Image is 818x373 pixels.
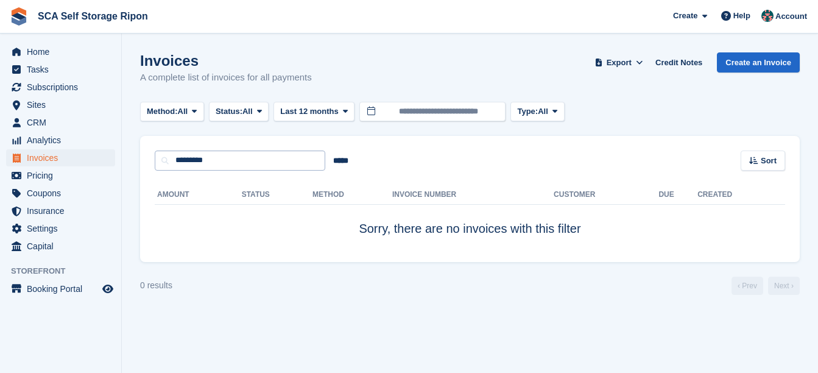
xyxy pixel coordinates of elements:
[140,279,172,292] div: 0 results
[6,202,115,219] a: menu
[10,7,28,26] img: stora-icon-8386f47178a22dfd0bd8f6a31ec36ba5ce8667c1dd55bd0f319d3a0aa187defe.svg
[651,52,707,73] a: Credit Notes
[517,105,538,118] span: Type:
[27,43,100,60] span: Home
[717,52,800,73] a: Create an Invoice
[11,265,121,277] span: Storefront
[216,105,242,118] span: Status:
[27,202,100,219] span: Insurance
[729,277,802,295] nav: Page
[697,185,785,205] th: Created
[147,105,178,118] span: Method:
[6,79,115,96] a: menu
[140,71,312,85] p: A complete list of invoices for all payments
[6,149,115,166] a: menu
[733,10,750,22] span: Help
[6,132,115,149] a: menu
[178,105,188,118] span: All
[312,185,392,205] th: Method
[33,6,153,26] a: SCA Self Storage Ripon
[27,167,100,184] span: Pricing
[768,277,800,295] a: Next
[242,105,253,118] span: All
[273,102,354,122] button: Last 12 months
[554,185,658,205] th: Customer
[6,96,115,113] a: menu
[6,185,115,202] a: menu
[155,185,242,205] th: Amount
[209,102,269,122] button: Status: All
[510,102,564,122] button: Type: All
[140,52,312,69] h1: Invoices
[359,222,580,235] span: Sorry, there are no invoices with this filter
[6,114,115,131] a: menu
[6,238,115,255] a: menu
[140,102,204,122] button: Method: All
[27,96,100,113] span: Sites
[27,238,100,255] span: Capital
[6,220,115,237] a: menu
[673,10,697,22] span: Create
[538,105,548,118] span: All
[732,277,763,295] a: Previous
[27,280,100,297] span: Booking Portal
[27,114,100,131] span: CRM
[6,61,115,78] a: menu
[27,79,100,96] span: Subscriptions
[6,280,115,297] a: menu
[6,167,115,184] a: menu
[27,132,100,149] span: Analytics
[27,185,100,202] span: Coupons
[27,61,100,78] span: Tasks
[658,185,697,205] th: Due
[27,149,100,166] span: Invoices
[27,220,100,237] span: Settings
[775,10,807,23] span: Account
[280,105,338,118] span: Last 12 months
[761,155,777,167] span: Sort
[392,185,554,205] th: Invoice Number
[242,185,312,205] th: Status
[100,282,115,296] a: Preview store
[607,57,632,69] span: Export
[592,52,646,73] button: Export
[6,43,115,60] a: menu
